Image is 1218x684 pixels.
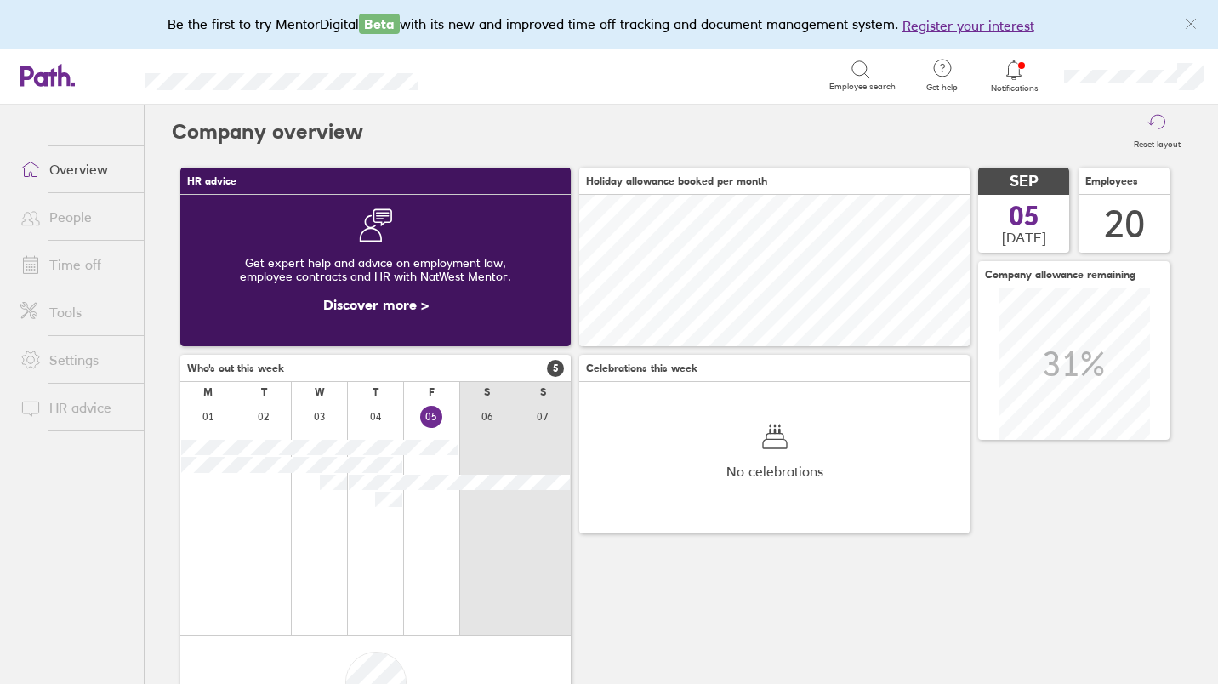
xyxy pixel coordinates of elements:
[315,386,325,398] div: W
[7,152,144,186] a: Overview
[540,386,546,398] div: S
[7,200,144,234] a: People
[1124,134,1191,150] label: Reset layout
[987,58,1042,94] a: Notifications
[1002,230,1046,245] span: [DATE]
[829,82,896,92] span: Employee search
[914,83,970,93] span: Get help
[902,15,1034,36] button: Register your interest
[1009,202,1039,230] span: 05
[7,248,144,282] a: Time off
[1124,105,1191,159] button: Reset layout
[464,67,508,83] div: Search
[7,343,144,377] a: Settings
[7,390,144,425] a: HR advice
[586,175,767,187] span: Holiday allowance booked per month
[985,269,1135,281] span: Company allowance remaining
[586,362,697,374] span: Celebrations this week
[261,386,267,398] div: T
[484,386,490,398] div: S
[987,83,1042,94] span: Notifications
[7,295,144,329] a: Tools
[373,386,378,398] div: T
[172,105,363,159] h2: Company overview
[429,386,435,398] div: F
[1010,173,1039,191] span: SEP
[168,14,1051,36] div: Be the first to try MentorDigital with its new and improved time off tracking and document manage...
[726,464,823,479] span: No celebrations
[1085,175,1138,187] span: Employees
[187,362,284,374] span: Who's out this week
[203,386,213,398] div: M
[359,14,400,34] span: Beta
[547,360,564,377] span: 5
[323,296,429,313] a: Discover more >
[194,242,557,297] div: Get expert help and advice on employment law, employee contracts and HR with NatWest Mentor.
[187,175,236,187] span: HR advice
[1104,202,1145,246] div: 20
